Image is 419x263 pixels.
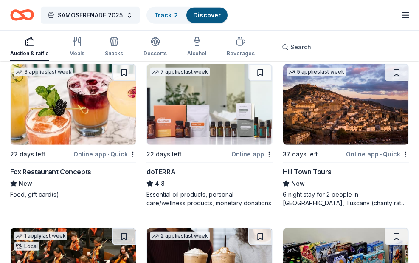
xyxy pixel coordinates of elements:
[283,64,408,145] img: Image for Hill Town Tours
[14,232,67,240] div: 1 apply last week
[283,167,332,177] div: Hill Town Tours
[346,149,409,159] div: Online app Quick
[155,178,165,189] span: 4.8
[146,7,228,24] button: Track· 2Discover
[10,64,136,199] a: Image for Fox Restaurant Concepts3 applieslast week22 days leftOnline app•QuickFox Restaurant Con...
[283,64,409,207] a: Image for Hill Town Tours 5 applieslast week37 days leftOnline app•QuickHill Town ToursNew6 night...
[146,149,182,159] div: 22 days left
[73,149,136,159] div: Online app Quick
[154,11,178,19] a: Track· 2
[227,50,255,57] div: Beverages
[146,64,273,207] a: Image for doTERRA7 applieslast week22 days leftOnline appdoTERRA4.8Essential oil products, person...
[10,167,91,177] div: Fox Restaurant Concepts
[14,242,39,251] div: Local
[150,232,210,240] div: 2 applies last week
[187,33,206,61] button: Alcohol
[283,149,318,159] div: 37 days left
[143,33,167,61] button: Desserts
[58,10,123,20] span: SAMOSERENADE 2025
[10,190,136,199] div: Food, gift card(s)
[11,64,136,145] img: Image for Fox Restaurant Concepts
[10,149,45,159] div: 22 days left
[107,151,109,158] span: •
[105,33,123,61] button: Snacks
[231,149,273,159] div: Online app
[146,167,175,177] div: doTERRA
[69,50,84,57] div: Meals
[227,33,255,61] button: Beverages
[193,11,221,19] a: Discover
[275,39,318,56] button: Search
[19,178,32,189] span: New
[105,50,123,57] div: Snacks
[146,190,273,207] div: Essential oil products, personal care/wellness products, monetary donations
[41,7,140,24] button: SAMOSERENADE 2025
[290,42,311,52] span: Search
[69,33,84,61] button: Meals
[143,50,167,57] div: Desserts
[287,68,346,76] div: 5 applies last week
[10,5,34,25] a: Home
[380,151,382,158] span: •
[14,68,73,76] div: 3 applies last week
[147,64,272,145] img: Image for doTERRA
[10,50,49,57] div: Auction & raffle
[283,190,409,207] div: 6 night stay for 2 people in [GEOGRAPHIC_DATA], Tuscany (charity rate is $1380; retails at $2200;...
[150,68,210,76] div: 7 applies last week
[187,50,206,57] div: Alcohol
[291,178,305,189] span: New
[10,33,49,61] button: Auction & raffle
